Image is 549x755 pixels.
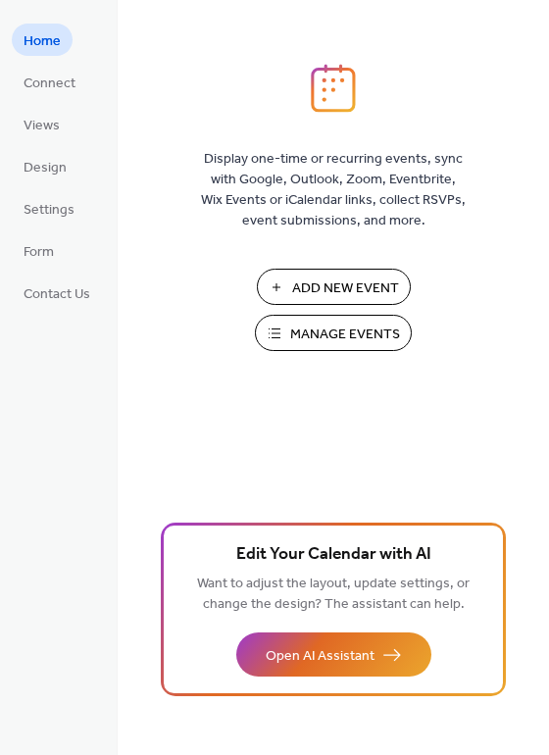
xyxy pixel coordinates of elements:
a: Contact Us [12,277,102,309]
span: Views [24,116,60,136]
span: Manage Events [290,325,400,345]
span: Home [24,31,61,52]
a: Design [12,150,78,182]
a: Connect [12,66,87,98]
a: Views [12,108,72,140]
a: Form [12,234,66,267]
span: Settings [24,200,75,221]
span: Display one-time or recurring events, sync with Google, Outlook, Zoom, Eventbrite, Wix Events or ... [201,149,466,231]
span: Add New Event [292,278,399,299]
span: Connect [24,74,75,94]
span: Open AI Assistant [266,646,374,667]
button: Add New Event [257,269,411,305]
span: Contact Us [24,284,90,305]
span: Edit Your Calendar with AI [236,541,431,569]
img: logo_icon.svg [311,64,356,113]
span: Want to adjust the layout, update settings, or change the design? The assistant can help. [197,571,470,618]
a: Settings [12,192,86,225]
span: Design [24,158,67,178]
button: Manage Events [255,315,412,351]
span: Form [24,242,54,263]
a: Home [12,24,73,56]
button: Open AI Assistant [236,632,431,677]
